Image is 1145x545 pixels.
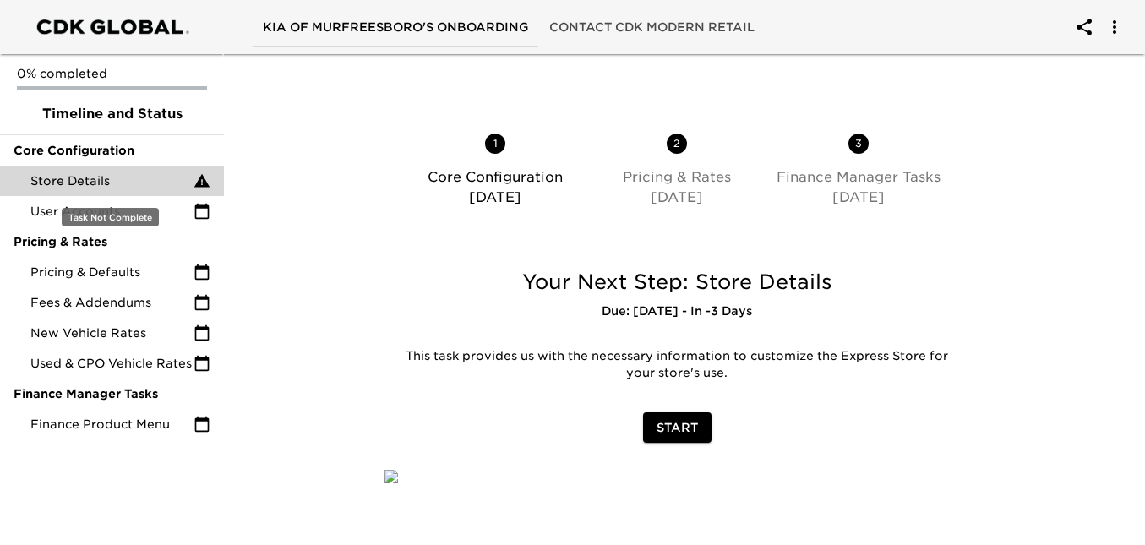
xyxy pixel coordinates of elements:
h5: Your Next Step: Store Details [384,269,969,296]
button: Start [643,412,712,444]
p: [DATE] [412,188,580,208]
span: Pricing & Defaults [30,264,194,281]
text: 3 [855,137,862,150]
img: qkibX1zbU72zw90W6Gan%2FTemplates%2FRjS7uaFIXtg43HUzxvoG%2F3e51d9d6-1114-4229-a5bf-f5ca567b6beb.jpg [384,470,398,483]
p: Pricing & Rates [593,167,761,188]
button: account of current user [1064,7,1104,47]
button: account of current user [1094,7,1135,47]
p: [DATE] [593,188,761,208]
p: [DATE] [774,188,942,208]
p: Core Configuration [412,167,580,188]
span: Store Details [30,172,194,189]
span: Kia of Murfreesboro's Onboarding [263,17,529,38]
span: Used & CPO Vehicle Rates [30,355,194,372]
span: Contact CDK Modern Retail [549,17,755,38]
span: Pricing & Rates [14,233,210,250]
text: 1 [493,137,498,150]
p: 0% completed [17,65,207,82]
span: Fees & Addendums [30,294,194,311]
span: New Vehicle Rates [30,324,194,341]
span: Finance Product Menu [30,416,194,433]
span: Core Configuration [14,142,210,159]
span: Start [657,417,698,439]
span: User Accounts [30,203,194,220]
text: 2 [673,137,680,150]
span: Timeline and Status [14,104,210,124]
p: This task provides us with the necessary information to customize the Express Store for your stor... [397,348,957,382]
p: Finance Manager Tasks [774,167,942,188]
span: Finance Manager Tasks [14,385,210,402]
h6: Due: [DATE] - In -3 Days [384,302,969,321]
